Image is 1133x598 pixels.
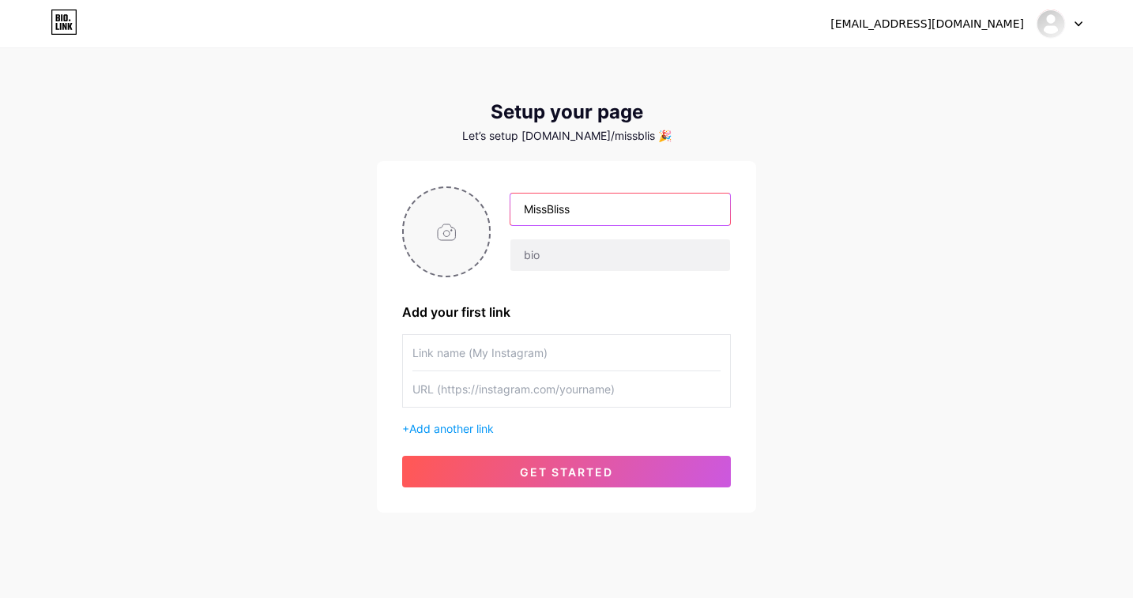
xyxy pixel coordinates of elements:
img: Miss Bliss [1036,9,1066,39]
input: URL (https://instagram.com/yourname) [412,371,721,407]
div: Add your first link [402,303,731,322]
div: Setup your page [377,101,756,123]
input: bio [510,239,730,271]
input: Link name (My Instagram) [412,335,721,370]
div: + [402,420,731,437]
span: Add another link [409,422,494,435]
div: [EMAIL_ADDRESS][DOMAIN_NAME] [830,16,1024,32]
span: get started [520,465,613,479]
button: get started [402,456,731,487]
input: Your name [510,194,730,225]
div: Let’s setup [DOMAIN_NAME]/missblis 🎉 [377,130,756,142]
